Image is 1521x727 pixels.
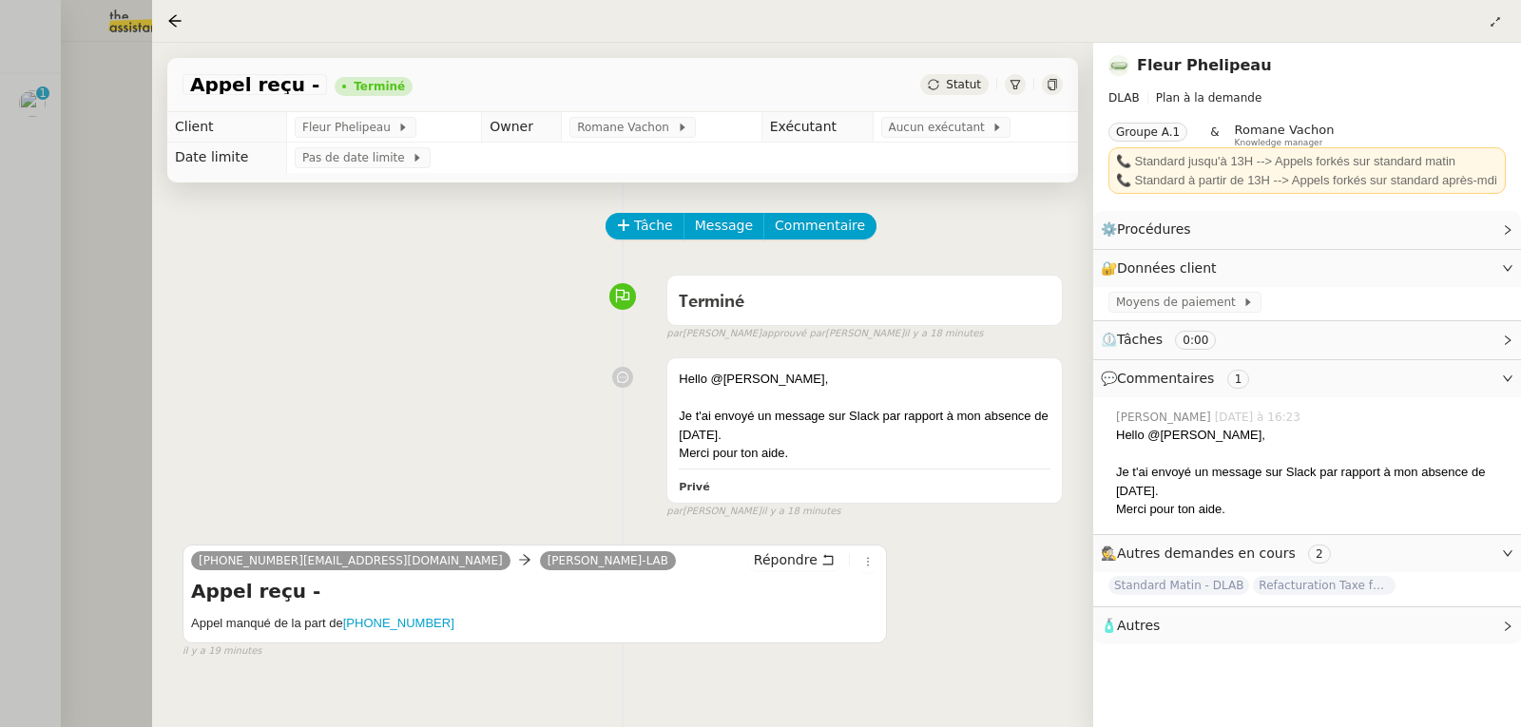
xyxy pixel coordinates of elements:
td: Date limite [167,143,287,173]
h5: Appel manqué de la part de [191,614,878,633]
div: Merci pour ton aide. [1116,500,1506,519]
div: 🔐Données client [1093,250,1521,287]
span: Fleur Phelipeau [302,118,397,137]
small: [PERSON_NAME] [666,504,840,520]
nz-tag: 2 [1308,545,1331,564]
div: Je t'ai envoyé un message sur Slack par rapport à mon absence de [DATE]. [1116,463,1506,500]
a: [PERSON_NAME]-LAB [540,552,676,569]
span: il y a 18 minutes [761,504,841,520]
span: Romane Vachon [577,118,676,137]
span: Tâche [634,215,673,237]
span: approuvé par [761,326,825,342]
td: Owner [482,112,562,143]
span: Knowledge manager [1235,138,1323,148]
div: 🕵️Autres demandes en cours 2 [1093,535,1521,572]
span: Autres demandes en cours [1117,545,1296,561]
img: 7f9b6497-4ade-4d5b-ae17-2cbe23708554 [1108,55,1129,76]
span: Procédures [1117,221,1191,237]
span: il y a 19 minutes [183,643,262,660]
span: par [666,326,683,342]
div: 💬Commentaires 1 [1093,360,1521,397]
nz-tag: 1 [1227,370,1250,389]
span: Commentaire [775,215,865,237]
span: Refacturation Taxe foncière 2025 [1253,576,1396,595]
span: 🕵️ [1101,545,1338,561]
div: Merci pour ton aide. [679,444,1050,463]
span: 🔐 [1101,258,1224,279]
div: Je t'ai envoyé un message sur Slack par rapport à mon absence de [DATE]. [679,407,1050,444]
button: Commentaire [763,213,876,239]
span: Plan à la demande [1156,91,1262,105]
span: 🧴 [1101,618,1160,633]
a: Fleur Phelipeau [1137,56,1272,74]
div: 🧴Autres [1093,607,1521,644]
span: [PHONE_NUMBER][EMAIL_ADDRESS][DOMAIN_NAME] [199,554,503,567]
span: Données client [1117,260,1217,276]
div: 📞 Standard à partir de 13H --> Appels forkés sur standard après-mdi [1116,171,1498,190]
td: Exécutant [761,112,873,143]
span: & [1210,123,1219,147]
span: DLAB [1108,91,1140,105]
h4: Appel reçu - [191,578,878,604]
span: Tâches [1117,332,1163,347]
span: ⏲️ [1101,332,1232,347]
div: Hello @[PERSON_NAME], [1116,426,1506,445]
span: ⚙️ [1101,219,1200,240]
td: Client [167,112,287,143]
span: Message [695,215,753,237]
span: 💬 [1101,371,1257,386]
span: Standard Matin - DLAB [1108,576,1249,595]
span: par [666,504,683,520]
span: Statut [946,78,981,91]
div: 📞 Standard jusqu'à 13H --> Appels forkés sur standard matin [1116,152,1498,171]
span: Terminé [679,294,744,311]
span: Autres [1117,618,1160,633]
button: Tâche [606,213,684,239]
span: Romane Vachon [1235,123,1335,137]
nz-tag: 0:00 [1175,331,1216,350]
a: [PHONE_NUMBER] [343,616,454,630]
button: Message [683,213,764,239]
span: Moyens de paiement [1116,293,1242,312]
span: Appel reçu - [190,75,319,94]
span: Commentaires [1117,371,1214,386]
span: Aucun exécutant [889,118,992,137]
div: ⏲️Tâches 0:00 [1093,321,1521,358]
span: [DATE] à 16:23 [1215,409,1304,426]
small: [PERSON_NAME] [PERSON_NAME] [666,326,983,342]
b: Privé [679,481,709,493]
div: Hello @[PERSON_NAME], [679,370,1050,389]
div: Terminé [354,81,405,92]
span: [PERSON_NAME] [1116,409,1215,426]
span: Répondre [754,550,818,569]
button: Répondre [747,549,841,570]
nz-tag: Groupe A.1 [1108,123,1187,142]
span: Pas de date limite [302,148,412,167]
div: ⚙️Procédures [1093,211,1521,248]
app-user-label: Knowledge manager [1235,123,1335,147]
span: il y a 18 minutes [904,326,984,342]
